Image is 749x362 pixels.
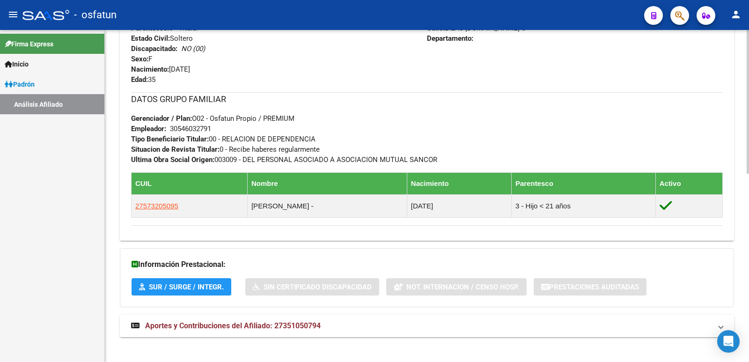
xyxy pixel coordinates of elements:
[131,44,177,53] strong: Discapacitado:
[131,55,152,63] span: F
[145,321,321,330] span: Aportes y Contribuciones del Afiliado: 27351050794
[135,202,178,210] span: 27573205095
[149,283,224,291] span: SUR / SURGE / INTEGR.
[245,278,379,296] button: Sin Certificado Discapacidad
[131,24,198,32] span: 0 - Titular
[74,5,117,25] span: - osfatun
[131,75,148,84] strong: Edad:
[407,172,511,194] th: Nacimiento
[247,194,407,217] td: [PERSON_NAME] -
[131,93,723,106] h3: DATOS GRUPO FAMILIAR
[131,114,192,123] strong: Gerenciador / Plan:
[247,172,407,194] th: Nombre
[264,283,372,291] span: Sin Certificado Discapacidad
[427,24,445,32] strong: Calle:
[131,145,220,154] strong: Situacion de Revista Titular:
[5,79,35,89] span: Padrón
[5,39,53,49] span: Firma Express
[131,155,437,164] span: 003009 - DEL PERSONAL ASOCIADO A ASOCIACION MUTUAL SANCOR
[406,283,519,291] span: Not. Internacion / Censo Hosp.
[131,125,166,133] strong: Empleador:
[427,34,473,43] strong: Departamento:
[131,145,320,154] span: 0 - Recibe haberes regularmente
[131,75,155,84] span: 35
[132,258,722,271] h3: Información Prestacional:
[655,172,722,194] th: Activo
[534,278,646,296] button: Prestaciones Auditadas
[132,172,248,194] th: CUIL
[131,34,193,43] span: Soltero
[131,135,209,143] strong: Tipo Beneficiario Titular:
[717,330,740,353] div: Open Intercom Messenger
[407,194,511,217] td: [DATE]
[131,65,169,74] strong: Nacimiento:
[132,278,231,296] button: SUR / SURGE / INTEGR.
[5,59,29,69] span: Inicio
[730,9,742,20] mat-icon: person
[131,55,148,63] strong: Sexo:
[131,155,214,164] strong: Ultima Obra Social Origen:
[170,124,211,134] div: 30546032791
[181,44,205,53] i: NO (00)
[131,24,169,32] strong: Parentesco:
[131,135,316,143] span: 00 - RELACION DE DEPENDENCIA
[131,65,190,74] span: [DATE]
[549,283,639,291] span: Prestaciones Auditadas
[386,278,527,296] button: Not. Internacion / Censo Hosp.
[427,24,525,32] span: B.LAS [DOMAIN_NAME] 5
[131,114,294,123] span: O02 - Osfatun Propio / PREMIUM
[7,9,19,20] mat-icon: menu
[120,315,734,337] mat-expansion-panel-header: Aportes y Contribuciones del Afiliado: 27351050794
[131,34,170,43] strong: Estado Civil:
[511,194,655,217] td: 3 - Hijo < 21 años
[511,172,655,194] th: Parentesco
